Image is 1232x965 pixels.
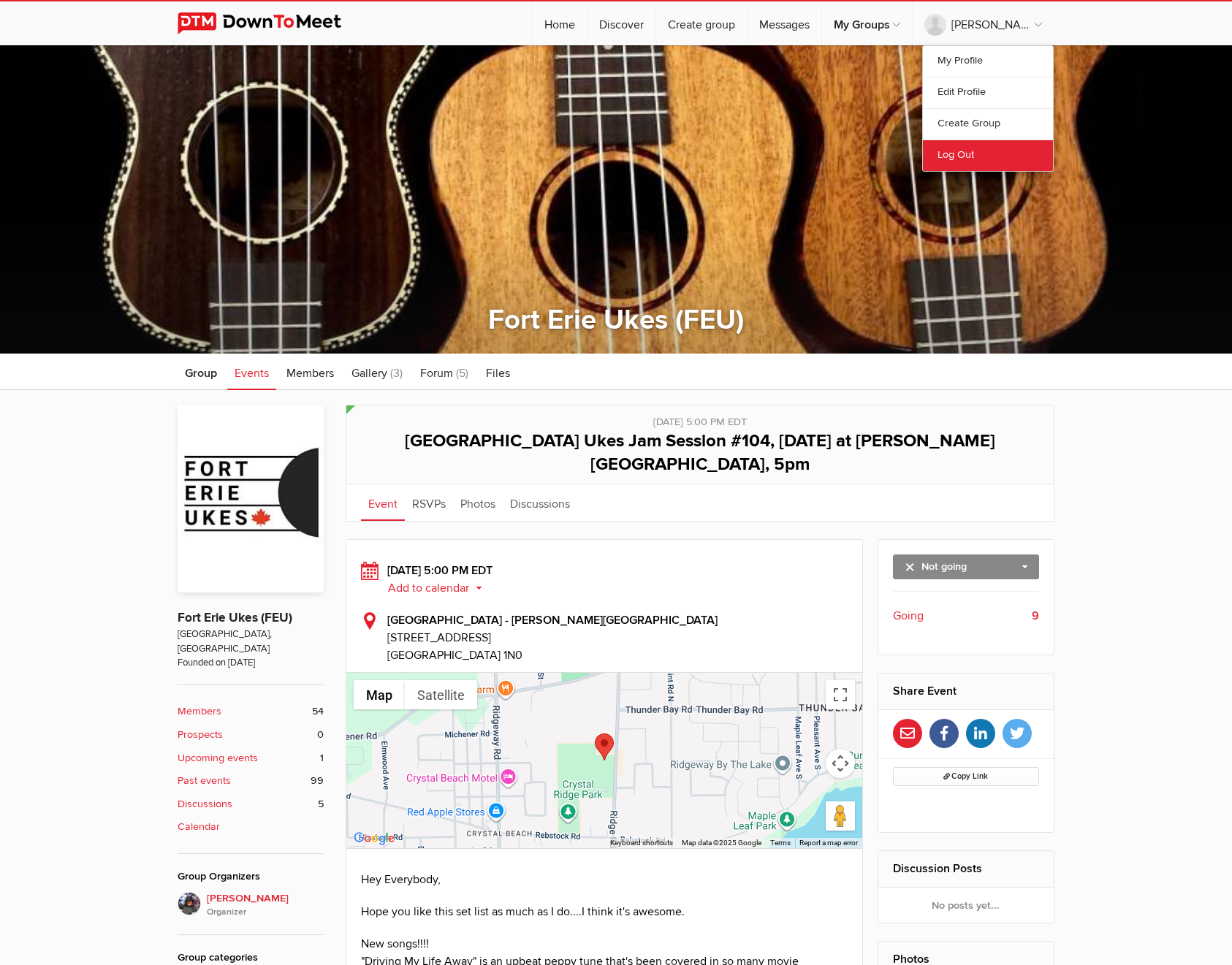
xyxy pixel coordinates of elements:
a: Members [279,354,341,390]
b: 9 [1032,607,1039,625]
a: Photos [453,484,503,521]
span: (5) [456,366,468,381]
span: 54 [312,703,324,720]
span: 1 [320,750,324,766]
button: Show street map [354,680,405,709]
button: Drag Pegman onto the map to open Street View [826,801,855,831]
button: Map camera controls [826,749,855,778]
b: Members [178,703,221,720]
a: [PERSON_NAME]Organizer [178,892,324,920]
a: Prospects 0 [178,727,324,743]
a: Gallery (3) [344,354,410,390]
i: Organizer [207,906,324,919]
a: Events [227,354,276,390]
a: Discover [588,1,655,45]
img: Elaine [178,892,201,915]
span: Files [486,366,510,381]
a: Upcoming events 1 [178,750,324,766]
img: DownToMeet [178,12,364,34]
span: 0 [317,727,324,743]
span: [GEOGRAPHIC_DATA] Ukes Jam Session #104, [DATE] at [PERSON_NAME][GEOGRAPHIC_DATA], 5pm [405,430,995,475]
a: Fort Erie Ukes (FEU) [488,303,744,337]
span: Members [286,366,334,381]
span: Forum [420,366,453,381]
span: 5 [318,796,324,812]
a: Open this area in Google Maps (opens a new window) [350,829,398,848]
a: Members 54 [178,703,324,720]
span: [PERSON_NAME] [207,890,324,920]
a: My Profile [923,46,1053,77]
a: Not going [893,554,1040,579]
span: Events [235,366,269,381]
a: Discussions [503,484,577,521]
div: [DATE] 5:00 PM EDT [361,562,848,597]
span: Founded on [DATE] [178,656,324,670]
a: Forum (5) [413,354,476,390]
a: [PERSON_NAME] [913,1,1054,45]
a: Edit Profile [923,77,1053,108]
a: Fort Erie Ukes (FEU) [178,610,292,625]
p: Hey Everybody, [361,871,848,888]
div: [DATE] 5:00 PM EDT [361,405,1039,430]
p: Hope you like this set list as much as I do....I think it's awesome. [361,903,848,920]
a: Log Out [923,140,1053,171]
button: Copy Link [893,767,1040,786]
div: No posts yet... [878,888,1054,923]
button: Show satellite imagery [405,680,477,709]
h2: Share Event [893,674,1040,709]
a: Past events 99 [178,773,324,789]
button: Toggle fullscreen view [826,680,855,709]
a: RSVPs [405,484,453,521]
a: Group [178,354,224,390]
b: Calendar [178,819,220,835]
a: Terms (opens in new tab) [770,839,791,847]
img: Fort Erie Ukes (FEU) [178,405,324,593]
span: Map data ©2025 Google [682,839,761,847]
a: Home [533,1,587,45]
span: Going [893,607,924,625]
a: Report a map error [799,839,858,847]
b: Past events [178,773,231,789]
span: Copy Link [943,771,988,781]
span: Group [185,366,217,381]
a: Create Group [923,108,1053,140]
span: 99 [311,773,324,789]
a: Event [361,484,405,521]
a: Create group [656,1,747,45]
a: My Groups [822,1,912,45]
span: [STREET_ADDRESS] [387,629,848,646]
span: (3) [390,366,403,381]
img: Google [350,829,398,848]
a: Discussion Posts [893,861,982,876]
b: [GEOGRAPHIC_DATA] - [PERSON_NAME][GEOGRAPHIC_DATA] [387,613,718,628]
a: Files [479,354,517,390]
a: Calendar [178,819,324,835]
a: Messages [748,1,821,45]
div: Group Organizers [178,869,324,885]
button: Keyboard shortcuts [610,838,673,848]
b: Discussions [178,796,232,812]
b: Upcoming events [178,750,258,766]
button: Add to calendar [387,581,493,595]
a: Discussions 5 [178,796,324,812]
span: [GEOGRAPHIC_DATA] 1N0 [387,648,522,663]
span: [GEOGRAPHIC_DATA], [GEOGRAPHIC_DATA] [178,628,324,656]
span: Gallery [351,366,387,381]
b: Prospects [178,727,223,743]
